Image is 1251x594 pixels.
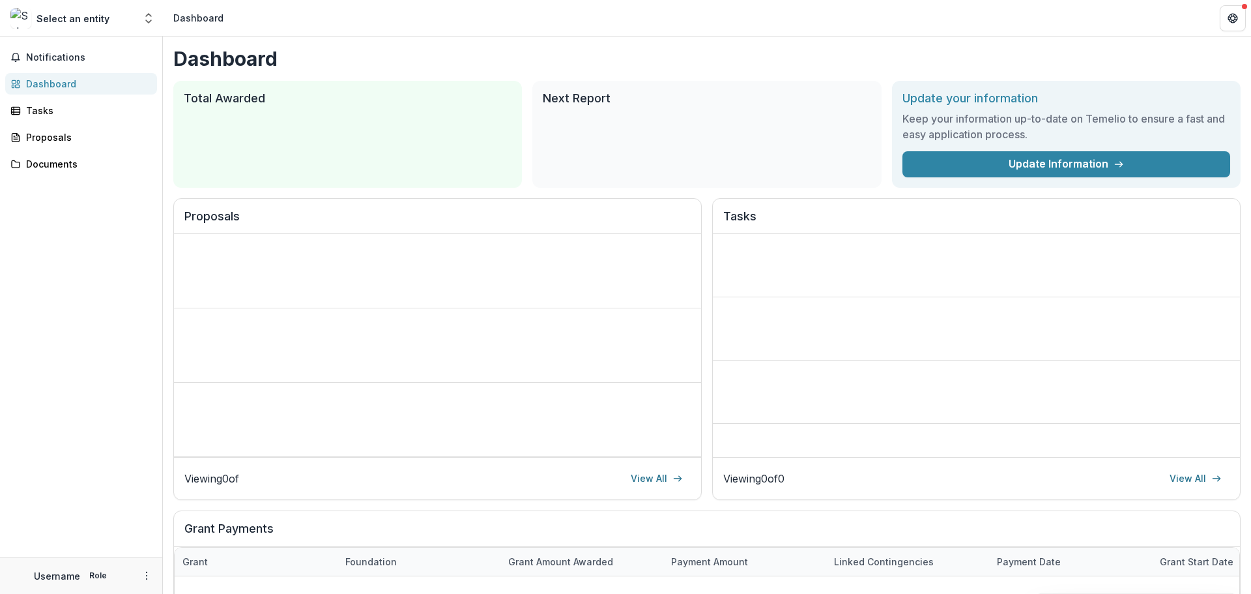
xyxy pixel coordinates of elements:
[173,11,223,25] div: Dashboard
[184,209,691,234] h2: Proposals
[26,77,147,91] div: Dashboard
[543,91,870,106] h2: Next Report
[85,570,111,582] p: Role
[5,126,157,148] a: Proposals
[26,52,152,63] span: Notifications
[36,12,109,25] div: Select an entity
[184,471,239,486] p: Viewing 0 of
[139,568,154,584] button: More
[902,111,1230,142] h3: Keep your information up-to-date on Temelio to ensure a fast and easy application process.
[26,104,147,117] div: Tasks
[5,153,157,175] a: Documents
[902,91,1230,106] h2: Update your information
[184,522,1229,546] h2: Grant Payments
[902,151,1230,177] a: Update Information
[1220,5,1246,31] button: Get Help
[184,91,511,106] h2: Total Awarded
[34,569,80,583] p: Username
[10,8,31,29] img: Select an entity
[5,73,157,95] a: Dashboard
[5,47,157,68] button: Notifications
[139,5,158,31] button: Open entity switcher
[723,471,784,486] p: Viewing 0 of 0
[26,130,147,144] div: Proposals
[1162,468,1229,489] a: View All
[26,157,147,171] div: Documents
[623,468,691,489] a: View All
[173,47,1241,70] h1: Dashboard
[168,8,229,27] nav: breadcrumb
[5,100,157,121] a: Tasks
[723,209,1229,234] h2: Tasks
